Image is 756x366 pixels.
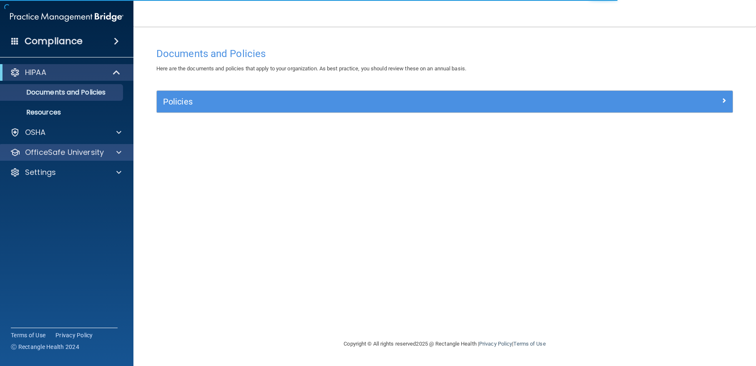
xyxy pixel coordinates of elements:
[25,35,83,47] h4: Compliance
[11,343,79,351] span: Ⓒ Rectangle Health 2024
[513,341,545,347] a: Terms of Use
[5,88,119,97] p: Documents and Policies
[25,147,104,157] p: OfficeSafe University
[10,9,123,25] img: PMB logo
[10,67,121,77] a: HIPAA
[293,331,597,357] div: Copyright © All rights reserved 2025 @ Rectangle Health | |
[25,67,46,77] p: HIPAA
[10,147,121,157] a: OfficeSafe University
[156,65,466,72] span: Here are the documents and policies that apply to your organization. As best practice, you should...
[156,48,733,59] h4: Documents and Policies
[25,167,56,177] p: Settings
[5,108,119,117] p: Resources
[25,127,46,137] p: OSHA
[479,341,512,347] a: Privacy Policy
[10,127,121,137] a: OSHA
[163,95,726,108] a: Policies
[11,331,45,339] a: Terms of Use
[55,331,93,339] a: Privacy Policy
[163,97,583,106] h5: Policies
[10,167,121,177] a: Settings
